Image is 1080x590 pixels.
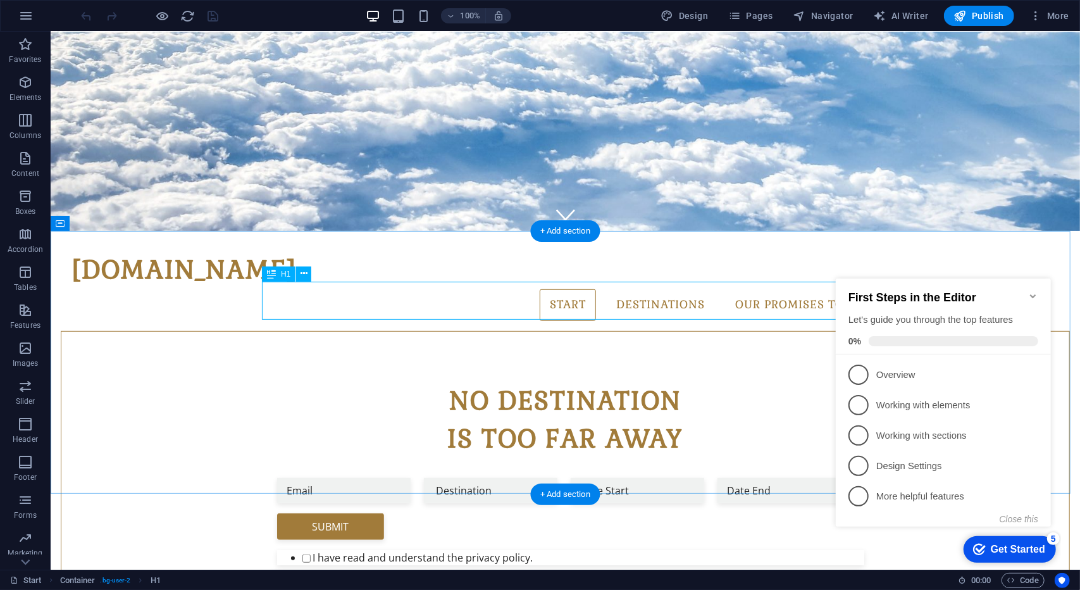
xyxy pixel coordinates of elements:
i: On resize automatically adjust zoom level to fit chosen device. [493,10,504,22]
p: Tables [14,282,37,292]
p: Images [13,358,39,368]
span: Click to select. Double-click to edit [151,573,161,588]
div: Minimize checklist [197,30,208,41]
span: . bg-user-2 [101,573,131,588]
p: Columns [9,130,41,141]
div: Get Started 5 items remaining, 0% complete [133,275,225,302]
button: Navigator [788,6,859,26]
p: Favorites [9,54,41,65]
div: + Add section [530,484,600,505]
span: H1 [281,270,290,278]
a: Click to cancel selection. Double-click to open Pages [10,573,42,588]
button: 100% [441,8,486,23]
div: Design (Ctrl+Alt+Y) [656,6,714,26]
p: Accordion [8,244,43,254]
button: Usercentrics [1055,573,1070,588]
span: Click to select. Double-click to edit [60,573,96,588]
p: Marketing [8,548,42,558]
span: Pages [728,9,773,22]
button: Design [656,6,714,26]
span: AI Writer [874,9,929,22]
li: Overview [5,99,220,129]
nav: breadcrumb [60,573,161,588]
p: More helpful features [46,229,197,242]
div: 5 [216,272,229,284]
button: reload [180,8,196,23]
span: Code [1007,573,1039,588]
div: Get Started [160,283,214,294]
span: 0% [18,75,38,85]
p: Header [13,434,38,444]
span: : [980,575,982,585]
li: Design Settings [5,190,220,220]
button: Publish [944,6,1014,26]
p: Slider [16,396,35,406]
button: More [1024,6,1074,26]
span: Design [661,9,709,22]
div: Let's guide you through the top features [18,53,208,66]
span: More [1029,9,1069,22]
p: Working with sections [46,168,197,182]
li: Working with sections [5,160,220,190]
h6: 100% [460,8,480,23]
button: Code [1002,573,1045,588]
p: Features [10,320,40,330]
button: Pages [723,6,778,26]
p: Working with elements [46,138,197,151]
h6: Session time [958,573,991,588]
button: Click here to leave preview mode and continue editing [155,8,170,23]
button: Close this [169,253,208,263]
p: Design Settings [46,199,197,212]
i: Reload page [181,9,196,23]
div: + Add section [530,220,600,242]
p: Footer [14,472,37,482]
p: Boxes [15,206,36,217]
p: Content [11,168,39,179]
span: Publish [954,9,1004,22]
p: Forms [14,510,37,520]
li: Working with elements [5,129,220,160]
p: Elements [9,92,42,103]
span: Navigator [793,9,853,22]
p: Overview [46,108,197,121]
h2: First Steps in the Editor [18,30,208,44]
button: AI Writer [869,6,934,26]
span: 00 00 [971,573,991,588]
li: More helpful features [5,220,220,251]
